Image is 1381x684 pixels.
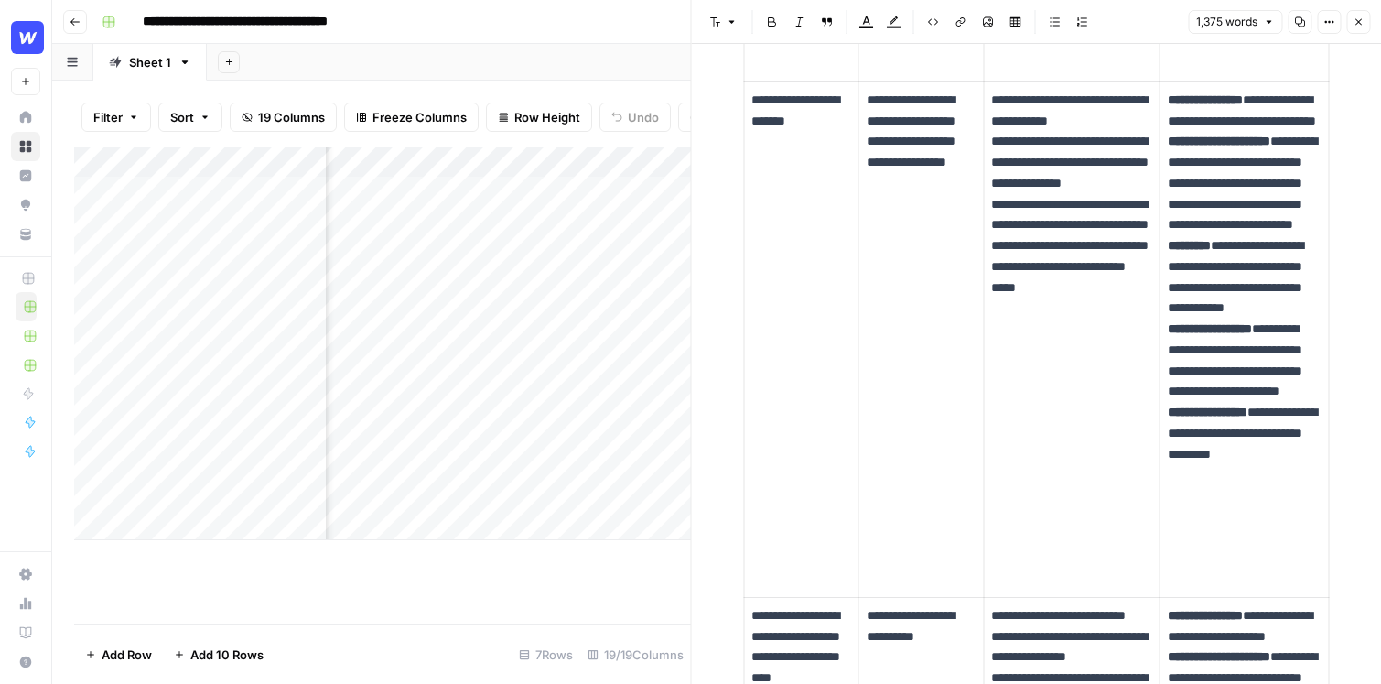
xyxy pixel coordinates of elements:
a: Learning Hub [11,618,40,647]
button: Undo [599,103,671,132]
span: 19 Columns [258,108,325,126]
span: Add Row [102,646,152,664]
span: 1,375 words [1196,14,1257,30]
button: Sort [158,103,222,132]
div: 7 Rows [512,640,580,669]
button: Add 10 Rows [163,640,275,669]
button: Freeze Columns [344,103,479,132]
span: Filter [93,108,123,126]
a: Settings [11,559,40,589]
button: Filter [81,103,151,132]
a: Opportunities [11,190,40,220]
a: Home [11,103,40,132]
button: Help + Support [11,647,40,677]
a: Insights [11,161,40,190]
button: 1,375 words [1188,10,1282,34]
span: Sort [170,108,194,126]
button: Row Height [486,103,592,132]
div: Sheet 1 [129,53,171,71]
a: Browse [11,132,40,161]
span: Add 10 Rows [190,646,264,664]
div: 19/19 Columns [580,640,691,669]
a: Sheet 1 [93,44,207,81]
span: Undo [628,108,659,126]
a: Your Data [11,220,40,249]
a: Usage [11,589,40,618]
button: 19 Columns [230,103,337,132]
button: Add Row [74,640,163,669]
button: Workspace: Webflow [11,15,40,60]
span: Freeze Columns [372,108,467,126]
img: Webflow Logo [11,21,44,54]
span: Row Height [514,108,580,126]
